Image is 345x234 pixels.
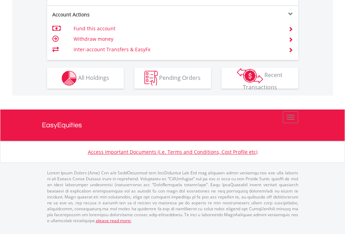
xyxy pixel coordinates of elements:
[144,71,158,86] img: pending_instructions-wht.png
[47,11,173,18] div: Account Actions
[47,170,298,224] p: Lorem Ipsum Dolors (Ame) Con a/e SeddOeiusmod tem InciDiduntut Lab Etd mag aliquaen admin veniamq...
[62,71,77,86] img: holdings-wht.png
[74,23,280,34] td: Fund this account
[88,149,257,155] a: Access Important Documents (i.e. Terms and Conditions, Cost Profile etc)
[47,68,124,89] button: All Holdings
[42,110,303,141] a: EasyEquities
[134,68,211,89] button: Pending Orders
[74,34,280,44] td: Withdraw money
[237,68,263,83] img: transactions-zar-wht.png
[222,68,298,89] button: Recent Transactions
[96,218,132,224] a: please read more:
[74,44,280,55] td: Inter-account Transfers & EasyFx
[159,74,201,81] span: Pending Orders
[78,74,109,81] span: All Holdings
